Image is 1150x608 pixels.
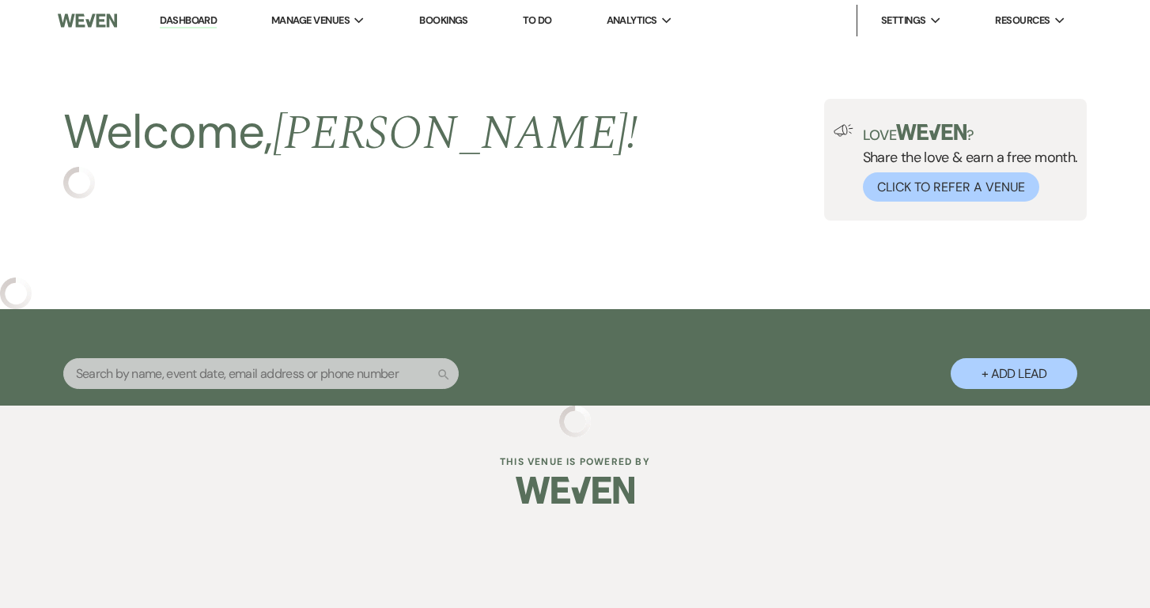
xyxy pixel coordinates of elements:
[273,97,638,170] span: [PERSON_NAME] !
[63,99,638,167] h2: Welcome,
[559,406,591,437] img: loading spinner
[63,167,95,198] img: loading spinner
[160,13,217,28] a: Dashboard
[863,124,1078,142] p: Love ?
[523,13,552,27] a: To Do
[995,13,1050,28] span: Resources
[419,13,468,27] a: Bookings
[881,13,926,28] span: Settings
[58,4,117,37] img: Weven Logo
[834,124,853,137] img: loud-speaker-illustration.svg
[63,358,459,389] input: Search by name, event date, email address or phone number
[516,463,634,518] img: Weven Logo
[607,13,657,28] span: Analytics
[271,13,350,28] span: Manage Venues
[951,358,1077,389] button: + Add Lead
[863,172,1039,202] button: Click to Refer a Venue
[853,124,1078,202] div: Share the love & earn a free month.
[896,124,967,140] img: weven-logo-green.svg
